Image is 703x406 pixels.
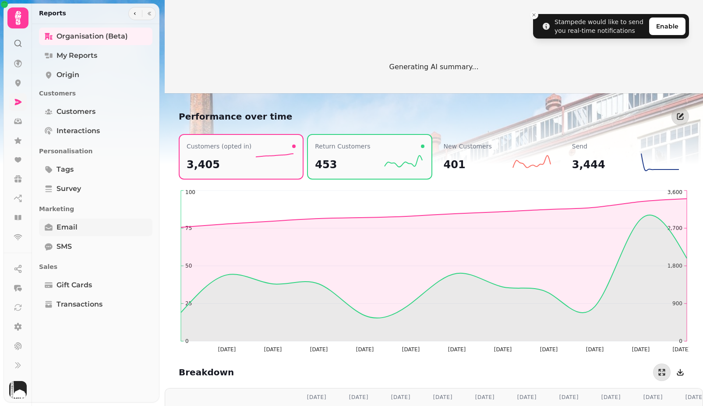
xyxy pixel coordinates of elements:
a: Origin [39,66,152,84]
span: Interactions [57,126,100,136]
span: Customers [57,106,95,117]
h2: 3,405 [187,158,220,172]
div: [DATE] [424,394,452,401]
span: My Reports [57,50,97,61]
tspan: [DATE] [586,346,604,353]
div: [DATE] [382,394,410,401]
span: Gift Cards [57,280,92,290]
tspan: [DATE] [264,346,282,353]
p: New Customers [444,142,492,151]
h2: Breakdown [179,366,234,378]
tspan: [DATE] [540,346,558,353]
tspan: 75 [185,225,192,231]
span: tags [57,164,74,175]
span: Origin [57,70,79,80]
div: [DATE] [298,394,326,401]
span: Organisation (beta) [57,31,128,42]
span: Transactions [57,299,102,310]
a: Customers [39,103,152,120]
p: Customers (opted in) [187,142,251,151]
span: survey [57,184,81,194]
tspan: [DATE] [310,346,328,353]
div: [DATE] [340,394,368,401]
a: My Reports [39,47,152,64]
tspan: [DATE] [356,346,374,353]
span: Email [57,222,78,233]
tspan: [DATE] [632,346,650,353]
h2: Performance over time [179,110,292,123]
a: Transactions [39,296,152,313]
p: Generating AI summary... [379,62,489,72]
img: User avatar [9,381,27,399]
p: Return Customers [315,142,370,151]
a: Organisation (beta) [39,28,152,45]
p: Personalisation [39,143,152,159]
div: [DATE] [509,394,537,401]
tspan: [DATE] [402,346,420,353]
a: Gift Cards [39,276,152,294]
p: Sales [39,259,152,275]
button: Close toast [530,11,538,19]
h2: 453 [315,158,337,172]
tspan: [DATE] [218,346,236,353]
p: Marketing [39,201,152,217]
a: Interactions [39,122,152,140]
tspan: [DATE] [672,346,690,353]
div: [DATE] [466,394,495,401]
p: Customers [39,85,152,101]
tspan: 0 [185,338,189,344]
button: User avatar [7,381,28,399]
span: SMS [57,241,72,252]
div: Stampede would like to send you real-time notifications [555,18,646,35]
a: download [671,364,689,381]
div: [DATE] [551,394,579,401]
tspan: 100 [185,189,195,195]
tspan: 0 [679,338,682,344]
a: Email [39,219,152,236]
div: [DATE] [635,394,663,401]
tspan: [DATE] [494,346,512,353]
a: survey [39,180,152,198]
h2: Reports [39,9,66,18]
button: Enable [649,18,685,35]
p: Send [572,142,587,151]
tspan: [DATE] [448,346,466,353]
a: tags [39,161,152,178]
div: [DATE] [593,394,621,401]
tspan: 3,600 [668,189,682,195]
h2: 401 [444,158,466,172]
h2: 3,444 [572,158,605,172]
a: SMS [39,238,152,255]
